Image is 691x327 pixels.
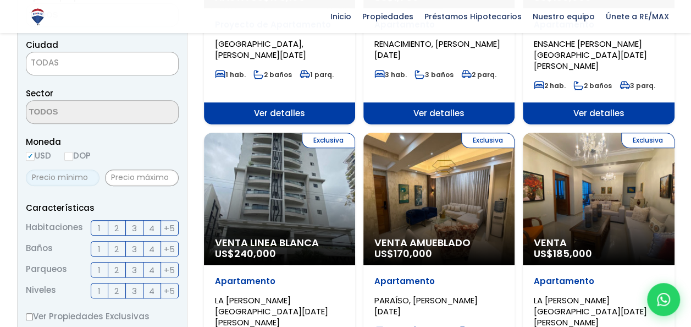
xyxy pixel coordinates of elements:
span: +5 [164,263,175,277]
span: 3 [132,263,137,277]
span: 1 [98,284,101,298]
img: Logo de REMAX [28,7,47,26]
span: 2 [114,221,119,235]
span: Ver detalles [204,102,355,124]
span: Ver detalles [523,102,674,124]
span: +5 [164,242,175,256]
span: US$ [374,247,432,260]
span: 3 [132,242,137,256]
span: 1 parq. [300,70,334,79]
input: Precio mínimo [26,170,99,186]
span: Venta Amueblado [374,237,504,248]
span: 4 [149,242,154,256]
span: Niveles [26,283,56,298]
span: Habitaciones [26,220,83,236]
span: Únete a RE/MAX [600,8,675,25]
span: 1 [98,263,101,277]
span: 1 [98,221,101,235]
span: 4 [149,263,154,277]
span: +5 [164,284,175,298]
span: Propiedades [357,8,419,25]
span: RENACIMIENTO, [PERSON_NAME][DATE] [374,38,500,61]
span: Sector [26,88,53,99]
span: 185,000 [553,247,592,260]
input: USD [26,152,35,161]
span: TODAS [31,57,59,68]
textarea: Search [26,101,133,124]
span: Ver detalles [363,102,515,124]
span: TODAS [26,55,178,70]
span: +5 [164,221,175,235]
span: Exclusiva [621,133,675,148]
span: 1 hab. [215,70,246,79]
p: Apartamento [374,276,504,287]
span: 2 parq. [461,70,496,79]
span: Inicio [325,8,357,25]
span: 2 baños [253,70,292,79]
label: DOP [64,149,91,162]
label: USD [26,149,51,162]
p: Características [26,201,179,215]
span: ENSANCHE [PERSON_NAME][GEOGRAPHIC_DATA][DATE][PERSON_NAME] [534,38,647,72]
span: 2 [114,263,119,277]
span: 3 hab. [374,70,407,79]
p: Apartamento [534,276,663,287]
span: [GEOGRAPHIC_DATA], [PERSON_NAME][DATE] [215,38,306,61]
span: PARAÍSO, [PERSON_NAME][DATE] [374,295,478,317]
span: Baños [26,241,53,257]
span: Préstamos Hipotecarios [419,8,527,25]
input: DOP [64,152,73,161]
span: Venta Linea Blanca [215,237,344,248]
span: 2 [114,284,119,298]
p: Apartamento [215,276,344,287]
span: 4 [149,221,154,235]
span: Exclusiva [302,133,355,148]
span: 3 baños [414,70,454,79]
span: Parqueos [26,262,67,277]
span: 170,000 [394,247,432,260]
span: US$ [215,247,276,260]
span: TODAS [26,52,179,75]
span: 3 parq. [620,81,655,90]
span: Nuestro equipo [527,8,600,25]
span: 3 [132,284,137,298]
span: Venta [534,237,663,248]
span: 2 [114,242,119,256]
input: Precio máximo [105,170,179,186]
span: Ciudad [26,39,58,51]
span: 240,000 [234,247,276,260]
span: 2 baños [573,81,612,90]
span: 1 [98,242,101,256]
label: Ver Propiedades Exclusivas [26,309,179,323]
span: Moneda [26,135,179,149]
input: Ver Propiedades Exclusivas [26,313,33,320]
span: Exclusiva [461,133,515,148]
span: 4 [149,284,154,298]
span: 2 hab. [534,81,566,90]
span: US$ [534,247,592,260]
span: 3 [132,221,137,235]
